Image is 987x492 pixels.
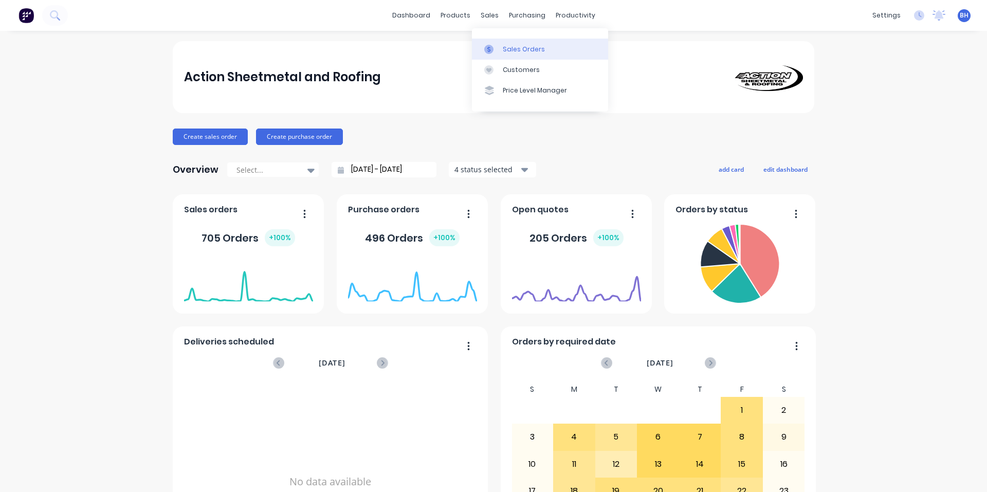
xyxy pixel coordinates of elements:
span: Deliveries scheduled [184,336,274,348]
div: 11 [554,451,595,477]
div: products [435,8,476,23]
div: T [679,382,721,397]
button: Create purchase order [256,129,343,145]
div: 15 [721,451,762,477]
div: 16 [763,451,805,477]
div: 5 [596,424,637,450]
div: 4 status selected [454,164,519,175]
span: Orders by status [675,204,748,216]
span: BH [960,11,968,20]
div: 1 [721,397,762,423]
div: purchasing [504,8,551,23]
div: 8 [721,424,762,450]
span: Purchase orders [348,204,419,216]
div: M [553,382,595,397]
a: Customers [472,60,608,80]
button: edit dashboard [757,162,814,176]
div: F [721,382,763,397]
button: 4 status selected [449,162,536,177]
div: Price Level Manager [503,86,567,95]
div: W [637,382,679,397]
div: 6 [637,424,679,450]
div: Customers [503,65,540,75]
div: Sales Orders [503,45,545,54]
button: Create sales order [173,129,248,145]
div: + 100 % [429,229,460,246]
div: productivity [551,8,600,23]
a: Price Level Manager [472,80,608,101]
div: sales [476,8,504,23]
a: Sales Orders [472,39,608,59]
span: [DATE] [319,357,345,369]
div: 10 [512,451,553,477]
div: + 100 % [593,229,624,246]
span: [DATE] [647,357,673,369]
div: settings [867,8,906,23]
div: 4 [554,424,595,450]
div: 496 Orders [365,229,460,246]
div: 3 [512,424,553,450]
div: 205 Orders [529,229,624,246]
span: Open quotes [512,204,569,216]
div: 2 [763,397,805,423]
div: T [595,382,637,397]
div: Overview [173,159,218,180]
div: 7 [680,424,721,450]
div: + 100 % [265,229,295,246]
div: Action Sheetmetal and Roofing [184,67,381,87]
img: Factory [19,8,34,23]
div: 705 Orders [202,229,295,246]
div: 13 [637,451,679,477]
span: Sales orders [184,204,237,216]
button: add card [712,162,751,176]
img: Action Sheetmetal and Roofing [731,63,803,91]
div: 14 [680,451,721,477]
div: S [763,382,805,397]
div: 12 [596,451,637,477]
div: 9 [763,424,805,450]
a: dashboard [387,8,435,23]
div: S [511,382,554,397]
